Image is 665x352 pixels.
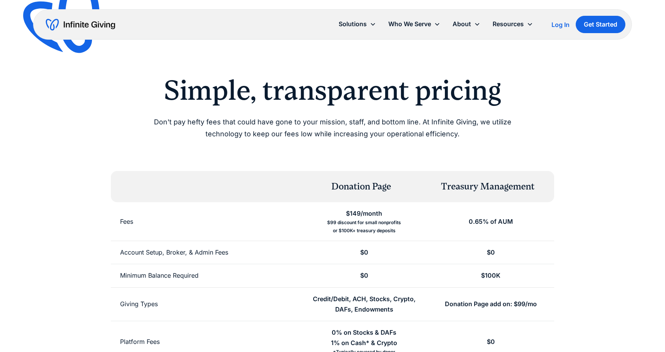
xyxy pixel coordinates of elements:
div: $0 [360,247,368,258]
div: $0 [487,337,495,347]
div: 0.65% of AUM [469,216,513,227]
p: Don't pay hefty fees that could have gone to your mission, staff, and bottom line. At Infinite Gi... [135,116,530,140]
div: Log In [551,22,570,28]
div: About [446,16,486,32]
div: Platform Fees [120,337,160,347]
div: Donation Page [331,180,391,193]
div: Solutions [339,19,367,29]
div: About [453,19,471,29]
h2: Simple, transparent pricing [135,74,530,107]
div: Who We Serve [382,16,446,32]
div: Account Setup, Broker, & Admin Fees [120,247,228,258]
div: $99 discount for small nonprofits or $100K+ treasury deposits [327,219,401,235]
div: Solutions [332,16,382,32]
a: home [46,18,115,31]
div: Resources [486,16,539,32]
div: $100K [481,270,500,281]
a: Get Started [576,16,625,33]
div: Fees [120,216,133,227]
div: Donation Page add on: $99/mo [445,299,537,309]
div: Who We Serve [388,19,431,29]
div: $0 [360,270,368,281]
div: Minimum Balance Required [120,270,199,281]
div: $0 [487,247,495,258]
div: Treasury Management [441,180,535,193]
div: $149/month [346,208,382,219]
div: 0% on Stocks & DAFs 1% on Cash* & Crypto [331,327,397,348]
div: Resources [493,19,524,29]
div: Giving Types [120,299,158,309]
div: Credit/Debit, ACH, Stocks, Crypto, DAFs, Endowments [310,294,418,315]
a: Log In [551,20,570,29]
